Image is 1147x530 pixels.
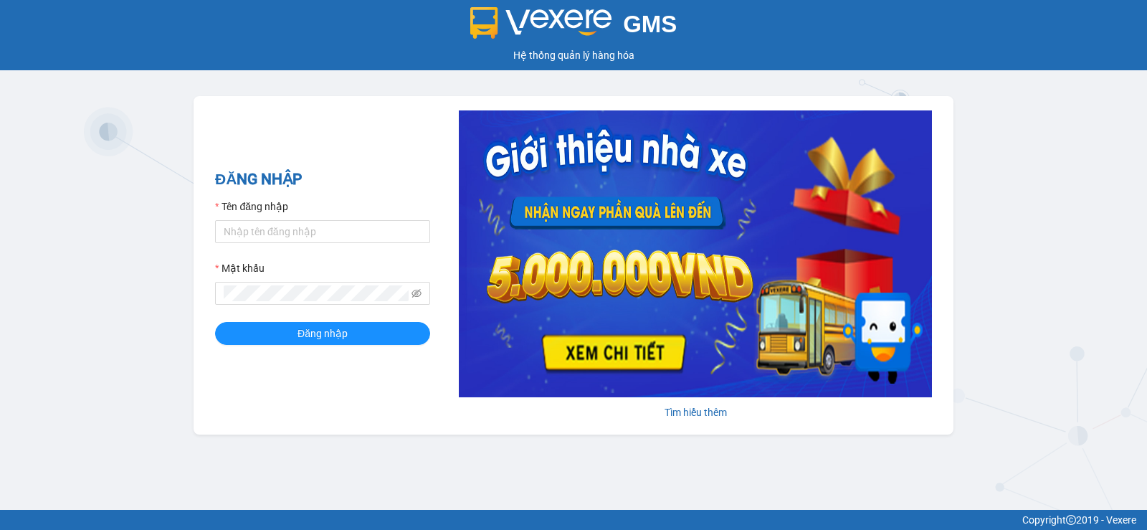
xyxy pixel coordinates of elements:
[459,404,932,420] div: Tìm hiểu thêm
[623,11,677,37] span: GMS
[215,322,430,345] button: Đăng nhập
[215,199,288,214] label: Tên đăng nhập
[298,326,348,341] span: Đăng nhập
[215,168,430,191] h2: ĐĂNG NHẬP
[470,7,612,39] img: logo 2
[224,285,409,301] input: Mật khẩu
[215,220,430,243] input: Tên đăng nhập
[459,110,932,397] img: banner-0
[215,260,265,276] label: Mật khẩu
[1066,515,1076,525] span: copyright
[411,288,422,298] span: eye-invisible
[470,22,677,33] a: GMS
[4,47,1143,63] div: Hệ thống quản lý hàng hóa
[11,512,1136,528] div: Copyright 2019 - Vexere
